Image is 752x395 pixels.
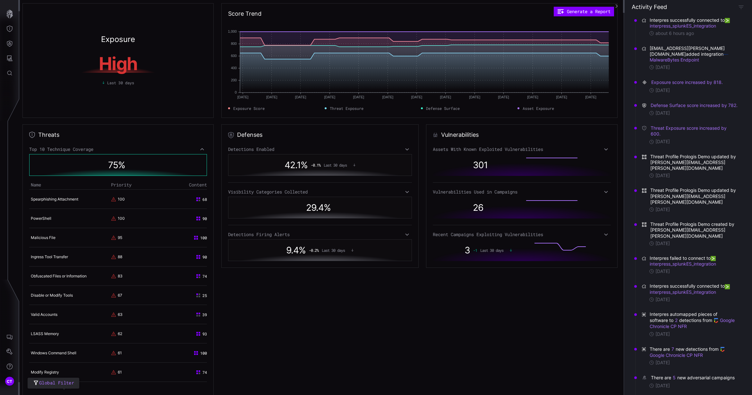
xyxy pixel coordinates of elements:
span: 26 [473,202,483,213]
div: 67 [118,292,123,298]
time: [DATE] [655,360,670,366]
span: 74 [202,273,207,279]
span: 93 [202,331,207,337]
span: Asset Exposure [523,105,554,111]
a: Modify Registry [31,370,59,374]
th: Name [29,180,109,190]
div: Vulnerabilities Used in Campaigns [433,189,611,195]
text: [DATE] [353,95,364,99]
div: Visibility Categories Collected [228,189,412,195]
h2: Vulnerabilities [441,131,479,139]
img: Splunk ES [711,256,716,261]
a: Google Chronicle CP NFR [650,346,726,358]
text: [DATE] [266,95,278,99]
span: Threat Profile Prologis Demo created by [PERSON_NAME][EMAIL_ADDRESS][PERSON_NAME][DOMAIN_NAME] [650,221,738,239]
time: [DATE] [655,268,670,274]
span: Threat Exposure [330,105,363,111]
text: [DATE] [556,95,568,99]
span: 3 [465,245,470,256]
span: -0.1 % [311,163,320,167]
span: 25 [202,292,207,298]
a: PowerShell [31,216,51,221]
span: [EMAIL_ADDRESS][PERSON_NAME][DOMAIN_NAME] added integration [650,45,738,63]
button: Threat Exposure score increased by 600. [650,125,738,137]
span: 90 [202,216,207,221]
span: There are new detections from [650,346,738,358]
time: [DATE] [655,139,670,144]
button: Global Filter [28,378,79,389]
time: [DATE] [655,110,670,116]
h2: Threats [38,131,59,139]
span: Interpres successfully connected to [650,283,738,295]
a: Windows Command Shell [31,350,76,355]
div: 100 [118,216,123,221]
a: Malicious File [31,235,56,240]
h2: Defenses [237,131,262,139]
a: Spearphishing Attachment [31,197,78,202]
th: Content [158,180,207,190]
a: Ingress Tool Transfer [31,254,68,259]
div: 88 [118,254,123,260]
button: 7 [671,346,674,352]
span: 75 % [108,160,125,170]
button: Exposure score increased by 818. [651,79,723,86]
span: Last 30 days [107,80,134,86]
span: Interpres automapped pieces of software to detections from [650,311,738,330]
div: 61 [118,369,123,375]
img: Google Chronicle [714,318,719,323]
div: 100 [118,196,123,202]
div: Detections Enabled [228,146,412,152]
div: Top 10 Technique Coverage [29,146,207,152]
text: [DATE] [237,95,249,99]
span: Last 30 days [480,248,503,252]
a: Obfuscated Files or Information [31,274,87,278]
span: Last 30 days [324,163,347,167]
time: [DATE] [655,87,670,93]
text: [DATE] [440,95,451,99]
span: Exposure Score [233,105,265,111]
div: Assets With Known Exploited Vulnerabilities [433,146,611,152]
span: Threat Profile Prologis Demo updated by [PERSON_NAME][EMAIL_ADDRESS][PERSON_NAME][DOMAIN_NAME] [650,187,738,205]
text: 600 [231,54,237,58]
time: [DATE] [655,241,670,246]
time: [DATE] [655,331,670,337]
div: 62 [118,331,123,337]
span: 74 [202,369,207,375]
time: [DATE] [655,297,670,302]
span: 9.4 % [286,245,306,256]
span: -0.2 % [309,248,319,252]
a: Disable or Modify Tools [31,293,73,298]
text: 200 [231,78,237,82]
a: View allTechniques [29,383,207,391]
text: [DATE] [498,95,509,99]
span: Threat Profile Prologis Demo updated by [PERSON_NAME][EMAIL_ADDRESS][PERSON_NAME][DOMAIN_NAME] [650,154,738,171]
div: Detections Firing Alerts [228,232,412,237]
span: Last 30 days [322,248,345,252]
img: Splunk ES [725,284,730,289]
span: 301 [473,160,488,170]
h2: Score Trend [228,10,261,18]
text: 800 [231,42,237,45]
span: Global Filter [39,379,74,387]
div: 63 [118,312,123,317]
div: 83 [118,273,123,279]
span: 39 [202,312,207,317]
button: Generate a Report [554,7,614,16]
div: 61 [118,350,123,356]
text: 400 [231,66,237,70]
text: [DATE] [469,95,481,99]
img: Splunk ES [725,18,730,23]
span: 42.1 % [285,160,308,170]
a: LSASS Memory [31,331,59,336]
time: [DATE] [655,64,670,70]
span: Defense Surface [426,105,460,111]
span: Interpres successfully connected to [650,17,738,29]
span: -1 [473,248,477,252]
span: 68 [202,196,207,202]
a: interpress_splunkES_integration [650,255,717,267]
text: 1,000 [228,29,237,33]
text: [DATE] [324,95,336,99]
span: 29.4 % [306,202,331,213]
a: Valid Accounts [31,312,57,317]
text: [DATE] [411,95,423,99]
